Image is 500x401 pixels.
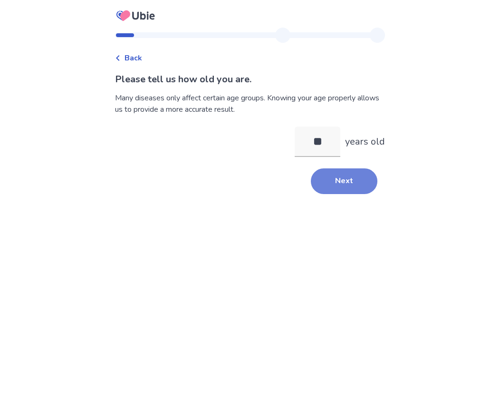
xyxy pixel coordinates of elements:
[125,52,142,64] span: Back
[115,92,385,115] div: Many diseases only affect certain age groups. Knowing your age properly allows us to provide a mo...
[115,72,385,87] p: Please tell us how old you are.
[295,127,340,157] input: years old
[311,168,377,194] button: Next
[345,135,385,149] p: years old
